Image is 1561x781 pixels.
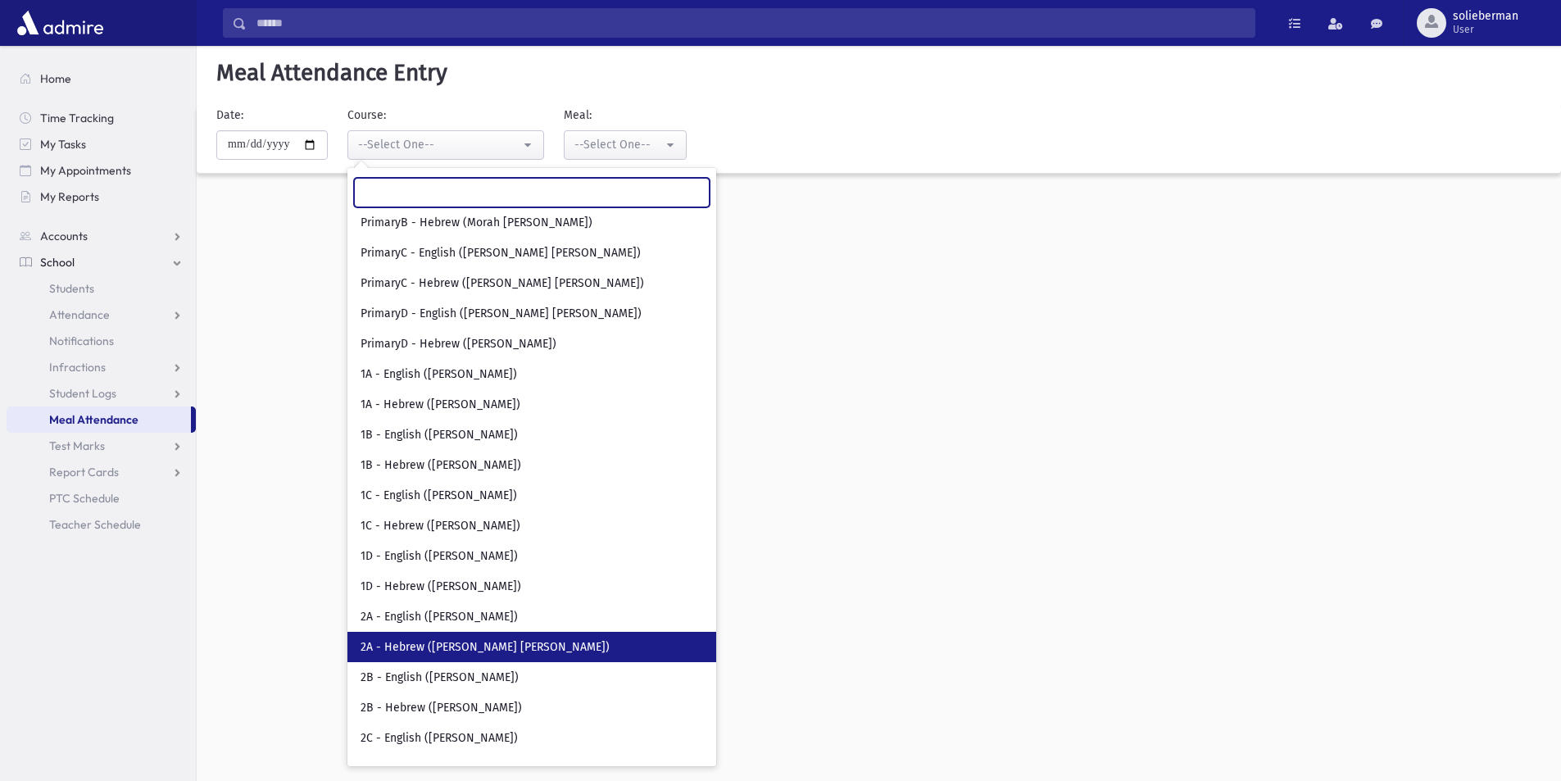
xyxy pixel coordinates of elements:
[49,517,141,532] span: Teacher Schedule
[361,275,644,292] span: PrimaryC - Hebrew ([PERSON_NAME] [PERSON_NAME])
[361,700,522,716] span: 2B - Hebrew ([PERSON_NAME])
[49,334,114,348] span: Notifications
[7,184,196,210] a: My Reports
[13,7,107,39] img: AdmirePro
[40,111,114,125] span: Time Tracking
[1453,10,1518,23] span: solieberman
[361,336,556,352] span: PrimaryD - Hebrew ([PERSON_NAME])
[564,107,592,124] label: Meal:
[7,354,196,380] a: Infractions
[7,249,196,275] a: School
[347,107,386,124] label: Course:
[40,71,71,86] span: Home
[564,130,687,160] button: --Select One--
[7,380,196,406] a: Student Logs
[361,215,592,231] span: PrimaryB - Hebrew (Morah [PERSON_NAME])
[49,412,138,427] span: Meal Attendance
[49,281,94,296] span: Students
[49,386,116,401] span: Student Logs
[7,302,196,328] a: Attendance
[361,366,517,383] span: 1A - English ([PERSON_NAME])
[1453,23,1518,36] span: User
[40,189,99,204] span: My Reports
[7,157,196,184] a: My Appointments
[361,488,517,504] span: 1C - English ([PERSON_NAME])
[7,275,196,302] a: Students
[7,406,191,433] a: Meal Attendance
[7,223,196,249] a: Accounts
[7,485,196,511] a: PTC Schedule
[361,609,518,625] span: 2A - English ([PERSON_NAME])
[361,579,521,595] span: 1D - Hebrew ([PERSON_NAME])
[361,730,518,747] span: 2C - English ([PERSON_NAME])
[40,255,75,270] span: School
[574,136,663,153] div: --Select One--
[361,518,520,534] span: 1C - Hebrew ([PERSON_NAME])
[210,59,1548,87] h5: Meal Attendance Entry
[7,105,196,131] a: Time Tracking
[7,66,196,92] a: Home
[40,229,88,243] span: Accounts
[49,307,110,322] span: Attendance
[361,397,520,413] span: 1A - Hebrew ([PERSON_NAME])
[40,137,86,152] span: My Tasks
[49,360,106,375] span: Infractions
[361,427,518,443] span: 1B - English ([PERSON_NAME])
[7,433,196,459] a: Test Marks
[358,136,520,153] div: --Select One--
[361,306,642,322] span: PrimaryD - English ([PERSON_NAME] [PERSON_NAME])
[361,457,521,474] span: 1B - Hebrew ([PERSON_NAME])
[216,107,243,124] label: Date:
[7,328,196,354] a: Notifications
[347,130,544,160] button: --Select One--
[7,459,196,485] a: Report Cards
[7,131,196,157] a: My Tasks
[7,511,196,538] a: Teacher Schedule
[49,491,120,506] span: PTC Schedule
[361,548,518,565] span: 1D - English ([PERSON_NAME])
[49,438,105,453] span: Test Marks
[354,178,710,207] input: Search
[247,8,1255,38] input: Search
[361,670,519,686] span: 2B - English ([PERSON_NAME])
[361,245,641,261] span: PrimaryC - English ([PERSON_NAME] [PERSON_NAME])
[40,163,131,178] span: My Appointments
[49,465,119,479] span: Report Cards
[361,639,610,656] span: 2A - Hebrew ([PERSON_NAME] [PERSON_NAME])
